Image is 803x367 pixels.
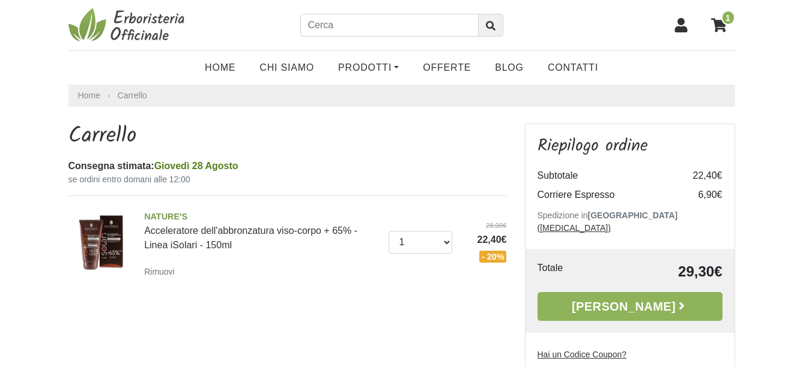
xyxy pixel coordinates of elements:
a: Prodotti [326,56,411,80]
a: Rimuovi [144,264,180,279]
u: Hai un Codice Coupon? [538,350,627,359]
td: 22,40€ [674,166,723,185]
span: NATURE'S [144,210,380,224]
img: Erboristeria Officinale [68,7,189,43]
p: Spedizione in [538,209,723,234]
td: Subtotale [538,166,674,185]
div: Consegna stimata: [68,159,507,173]
a: Home [193,56,247,80]
span: Giovedì 28 Agosto [154,161,238,171]
span: 22,40€ [461,233,507,247]
a: Chi Siamo [247,56,326,80]
del: 28,00€ [461,221,507,231]
span: - 20% [479,251,507,263]
span: 1 [721,10,735,25]
small: Rimuovi [144,267,175,276]
a: Carrello [118,91,147,100]
td: 29,30€ [605,261,723,282]
h3: Riepilogo ordine [538,136,723,157]
small: se ordini entro domani alle 12:00 [68,173,507,186]
td: Corriere Espresso [538,185,674,204]
a: NATURE'SAcceleratore dell'abbronzatura viso-corpo + 65% - Linea iSolari - 150ml [144,210,380,250]
label: Hai un Codice Coupon? [538,348,627,361]
img: Acceleratore dell'abbronzatura viso-corpo + 65% - Linea iSolari - 150ml [64,206,136,277]
a: 1 [705,10,735,40]
td: Totale [538,261,605,282]
a: Contatti [536,56,610,80]
td: 6,90€ [674,185,723,204]
nav: breadcrumb [68,85,735,107]
input: Cerca [300,14,479,37]
a: Home [78,89,100,102]
a: Blog [483,56,536,80]
a: [PERSON_NAME] [538,292,723,321]
h1: Carrello [68,124,507,149]
a: ([MEDICAL_DATA]) [538,223,611,233]
b: [GEOGRAPHIC_DATA] [588,210,678,220]
a: OFFERTE [411,56,483,80]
